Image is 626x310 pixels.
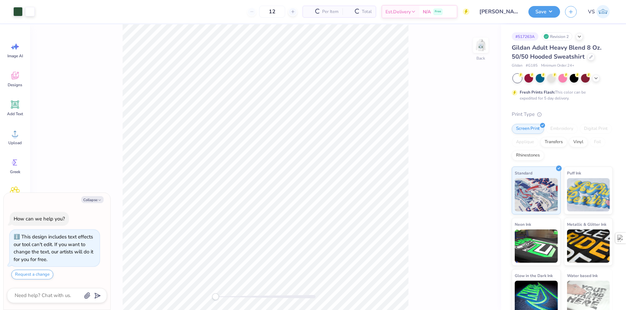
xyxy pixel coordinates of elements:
input: Untitled Design [474,5,523,18]
span: Free [435,9,441,14]
span: Metallic & Glitter Ink [567,221,606,228]
span: Est. Delivery [385,8,411,15]
div: Print Type [512,111,613,118]
span: Designs [8,82,22,88]
div: Vinyl [569,137,588,147]
a: VS [585,5,613,18]
img: Metallic & Glitter Ink [567,229,610,263]
span: Image AI [7,53,23,59]
button: Save [528,6,560,18]
div: # 517263A [512,32,538,41]
span: Total [362,8,372,15]
div: How can we help you? [14,215,65,222]
strong: Fresh Prints Flash: [520,90,555,95]
img: Volodymyr Sobko [596,5,610,18]
div: Back [476,55,485,61]
div: Revision 2 [542,32,572,41]
span: Gildan [512,63,522,69]
div: Transfers [540,137,567,147]
button: Request a change [11,270,53,279]
span: N/A [423,8,431,15]
span: Upload [8,140,22,146]
span: Per Item [322,8,338,15]
div: Rhinestones [512,151,544,160]
span: VS [588,8,595,16]
div: This design includes text effects our tool can't edit. If you want to change the text, our artist... [14,233,93,263]
span: Add Text [7,111,23,117]
img: Standard [515,178,558,211]
span: Glow in the Dark Ink [515,272,553,279]
span: Water based Ink [567,272,598,279]
div: This color can be expedited for 5 day delivery. [520,89,602,101]
div: Foil [590,137,605,147]
span: Greek [10,169,20,174]
span: Gildan Adult Heavy Blend 8 Oz. 50/50 Hooded Sweatshirt [512,44,601,61]
input: – – [259,6,285,18]
span: Puff Ink [567,169,581,176]
div: Applique [512,137,538,147]
div: Embroidery [546,124,578,134]
span: Neon Ink [515,221,531,228]
span: Minimum Order: 24 + [541,63,574,69]
img: Puff Ink [567,178,610,211]
span: # G185 [526,63,538,69]
img: Neon Ink [515,229,558,263]
div: Screen Print [512,124,544,134]
div: Accessibility label [212,293,219,300]
button: Collapse [81,196,104,203]
div: Digital Print [580,124,612,134]
span: Standard [515,169,532,176]
img: Back [474,39,487,52]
